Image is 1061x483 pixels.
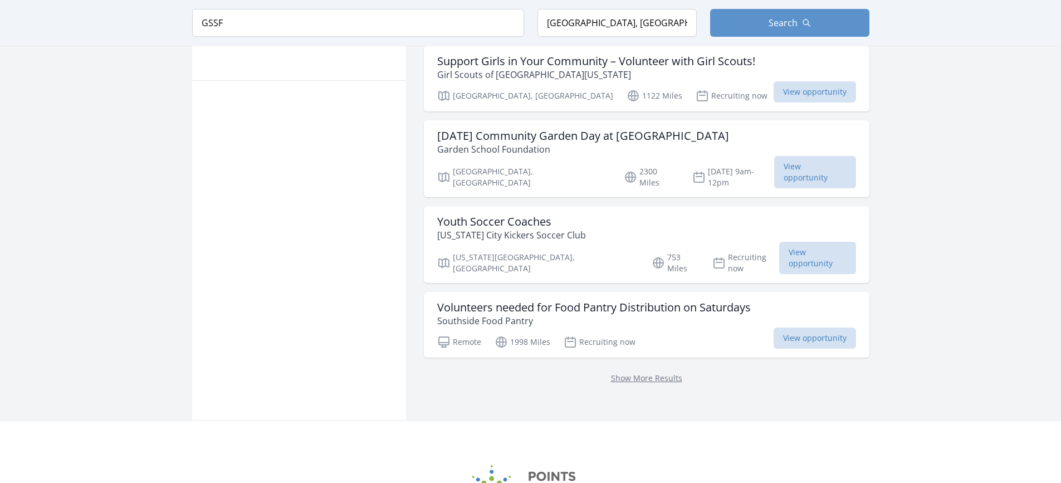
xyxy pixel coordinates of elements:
p: [DATE] 9am-12pm [692,166,774,188]
a: Show More Results [611,373,682,383]
input: Keyword [192,9,524,37]
h3: Support Girls in Your Community – Volunteer with Girl Scouts! [437,55,755,68]
p: Recruiting now [564,335,635,349]
button: Search [710,9,869,37]
h3: Youth Soccer Coaches [437,215,586,228]
a: [DATE] Community Garden Day at [GEOGRAPHIC_DATA] Garden School Foundation [GEOGRAPHIC_DATA], [GEO... [424,120,869,197]
p: 1122 Miles [627,89,682,103]
span: View opportunity [774,156,855,188]
a: Volunteers needed for Food Pantry Distribution on Saturdays Southside Food Pantry Remote 1998 Mil... [424,292,869,358]
p: [GEOGRAPHIC_DATA], [GEOGRAPHIC_DATA] [437,89,613,103]
p: 753 Miles [652,252,699,274]
span: Search [769,16,798,30]
p: Recruiting now [696,89,767,103]
p: 1998 Miles [495,335,550,349]
p: [US_STATE] City Kickers Soccer Club [437,228,586,242]
p: Remote [437,335,481,349]
p: 2300 Miles [624,166,679,188]
a: Youth Soccer Coaches [US_STATE] City Kickers Soccer Club [US_STATE][GEOGRAPHIC_DATA], [GEOGRAPHIC... [424,206,869,283]
p: [GEOGRAPHIC_DATA], [GEOGRAPHIC_DATA] [437,166,611,188]
a: Support Girls in Your Community – Volunteer with Girl Scouts! Girl Scouts of [GEOGRAPHIC_DATA][US... [424,46,869,111]
h3: [DATE] Community Garden Day at [GEOGRAPHIC_DATA] [437,129,729,143]
p: Girl Scouts of [GEOGRAPHIC_DATA][US_STATE] [437,68,755,81]
p: Recruiting now [712,252,779,274]
p: Garden School Foundation [437,143,729,156]
span: View opportunity [774,81,856,103]
span: View opportunity [774,328,856,349]
p: Southside Food Pantry [437,314,751,328]
p: [US_STATE][GEOGRAPHIC_DATA], [GEOGRAPHIC_DATA] [437,252,639,274]
span: View opportunity [779,242,856,274]
input: Location [537,9,697,37]
h3: Volunteers needed for Food Pantry Distribution on Saturdays [437,301,751,314]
